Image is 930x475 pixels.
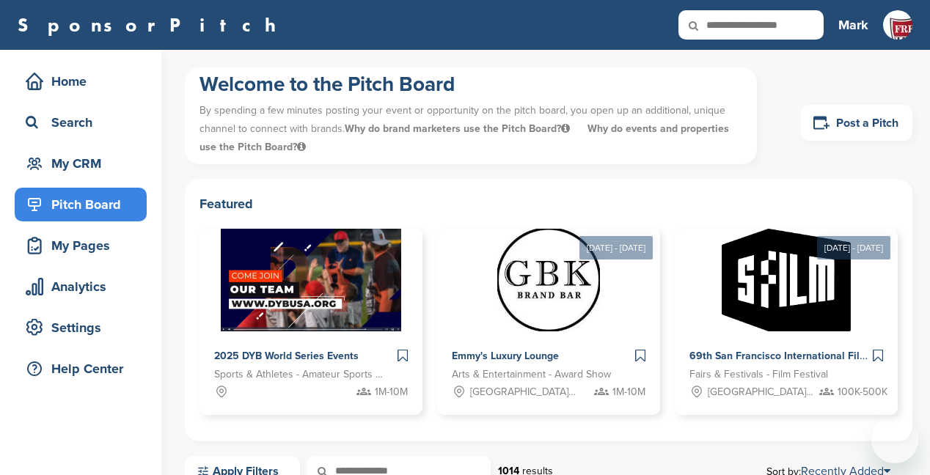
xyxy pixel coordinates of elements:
[214,350,359,362] span: 2025 DYB World Series Events
[15,65,147,98] a: Home
[838,384,887,400] span: 100K-500K
[345,122,573,135] span: Why do brand marketers use the Pitch Board?
[838,15,868,35] h3: Mark
[22,356,147,382] div: Help Center
[22,68,147,95] div: Home
[22,191,147,218] div: Pitch Board
[689,367,828,383] span: Fairs & Festivals - Film Festival
[838,9,868,41] a: Mark
[817,236,890,259] div: [DATE] - [DATE]
[22,232,147,259] div: My Pages
[375,384,408,400] span: 1M-10M
[579,236,653,259] div: [DATE] - [DATE]
[199,71,742,97] h1: Welcome to the Pitch Board
[15,188,147,221] a: Pitch Board
[871,416,918,463] iframe: Button to launch messaging window
[15,229,147,262] a: My Pages
[22,314,147,341] div: Settings
[689,350,909,362] span: 69th San Francisco International Film Festival
[452,350,559,362] span: Emmy's Luxury Lounge
[22,273,147,300] div: Analytics
[22,150,147,177] div: My CRM
[15,311,147,345] a: Settings
[801,105,912,141] a: Post a Pitch
[15,147,147,180] a: My CRM
[22,109,147,136] div: Search
[199,229,422,415] a: Sponsorpitch & 2025 DYB World Series Events Sports & Athletes - Amateur Sports Leagues 1M-10M
[15,106,147,139] a: Search
[437,205,660,415] a: [DATE] - [DATE] Sponsorpitch & Emmy's Luxury Lounge Arts & Entertainment - Award Show [GEOGRAPHIC...
[612,384,645,400] span: 1M-10M
[221,229,402,331] img: Sponsorpitch &
[15,270,147,303] a: Analytics
[470,384,578,400] span: [GEOGRAPHIC_DATA], [GEOGRAPHIC_DATA]
[214,367,386,383] span: Sports & Athletes - Amateur Sports Leagues
[18,15,285,34] a: SponsorPitch
[452,367,611,383] span: Arts & Entertainment - Award Show
[199,194,898,214] h2: Featured
[708,384,816,400] span: [GEOGRAPHIC_DATA], [GEOGRAPHIC_DATA]
[675,205,898,415] a: [DATE] - [DATE] Sponsorpitch & 69th San Francisco International Film Festival Fairs & Festivals -...
[199,97,742,161] p: By spending a few minutes posting your event or opportunity on the pitch board, you open up an ad...
[722,229,850,331] img: Sponsorpitch &
[497,229,600,331] img: Sponsorpitch &
[15,352,147,386] a: Help Center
